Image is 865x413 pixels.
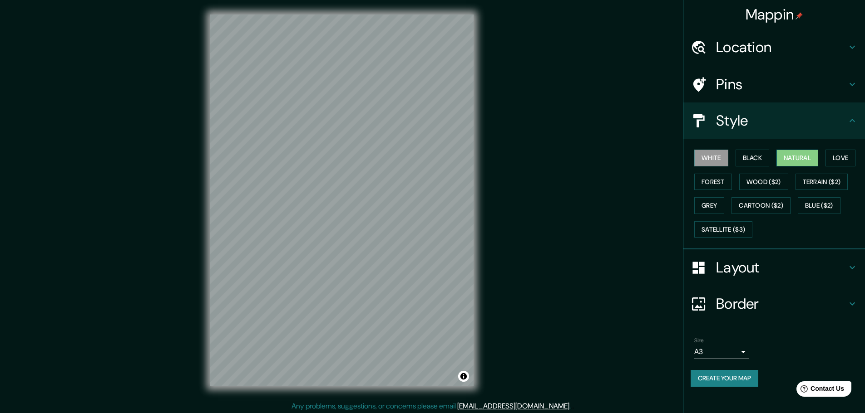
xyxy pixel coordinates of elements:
button: Blue ($2) [798,197,840,214]
div: Border [683,286,865,322]
div: Layout [683,249,865,286]
div: Location [683,29,865,65]
button: Wood ($2) [739,174,788,190]
button: Love [825,150,855,166]
div: A3 [694,345,749,359]
button: Toggle attribution [458,371,469,382]
button: Cartoon ($2) [732,197,791,214]
a: [EMAIL_ADDRESS][DOMAIN_NAME] [457,401,569,411]
div: Style [683,102,865,139]
h4: Mappin [746,5,803,24]
h4: Border [716,295,847,313]
button: Black [736,150,770,166]
button: Terrain ($2) [796,174,848,190]
canvas: Map [210,15,474,386]
button: Grey [694,197,724,214]
h4: Location [716,38,847,56]
button: Natural [776,150,818,166]
button: White [694,150,728,166]
h4: Layout [716,258,847,277]
h4: Pins [716,75,847,93]
div: . [572,401,574,412]
p: Any problems, suggestions, or concerns please email . [292,401,571,412]
img: pin-icon.png [796,12,803,19]
button: Forest [694,174,732,190]
h4: Style [716,112,847,130]
iframe: Help widget launcher [784,378,855,403]
button: Create your map [691,370,758,387]
label: Size [694,337,704,345]
div: . [571,401,572,412]
button: Satellite ($3) [694,221,752,238]
div: Pins [683,66,865,102]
